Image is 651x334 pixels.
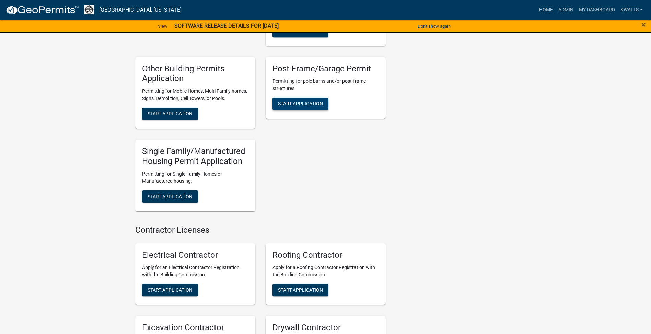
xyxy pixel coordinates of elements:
a: Home [536,3,556,16]
p: Apply for a Roofing Contractor Registration with the Building Commission. [272,264,379,278]
p: Permitting for pole barns and/or post-frame structures [272,78,379,92]
h5: Post-Frame/Garage Permit [272,64,379,74]
p: Permitting for Mobile Homes, Multi Family homes, Signs, Demolition, Cell Towers, or Pools. [142,88,248,102]
h5: Single Family/Manufactured Housing Permit Application [142,146,248,166]
p: Apply for an Electrical Contractor Registration with the Building Commission. [142,264,248,278]
h5: Excavation Contractor [142,323,248,333]
button: Start Application [272,25,328,37]
span: Start Application [148,287,193,293]
a: View [155,21,170,32]
span: Start Application [278,287,323,293]
button: Start Application [272,98,328,110]
button: Don't show again [415,21,453,32]
h5: Roofing Contractor [272,250,379,260]
span: Start Application [278,101,323,107]
button: Close [641,21,646,29]
strong: SOFTWARE RELEASE DETAILS FOR [DATE] [174,23,279,29]
button: Start Application [272,284,328,296]
p: Permitting for Single Family Homes or Manufactured housing. [142,170,248,185]
button: Start Application [142,108,198,120]
a: Admin [556,3,576,16]
h4: Contractor Licenses [135,225,386,235]
button: Start Application [142,284,198,296]
button: Start Application [142,190,198,203]
span: Start Application [148,111,193,116]
a: [GEOGRAPHIC_DATA], [US_STATE] [99,4,182,16]
a: My Dashboard [576,3,618,16]
span: Start Application [278,28,323,34]
span: Start Application [148,193,193,199]
h5: Drywall Contractor [272,323,379,333]
span: × [641,20,646,30]
h5: Other Building Permits Application [142,64,248,84]
h5: Electrical Contractor [142,250,248,260]
img: Newton County, Indiana [84,5,94,14]
a: Kwatts [618,3,646,16]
